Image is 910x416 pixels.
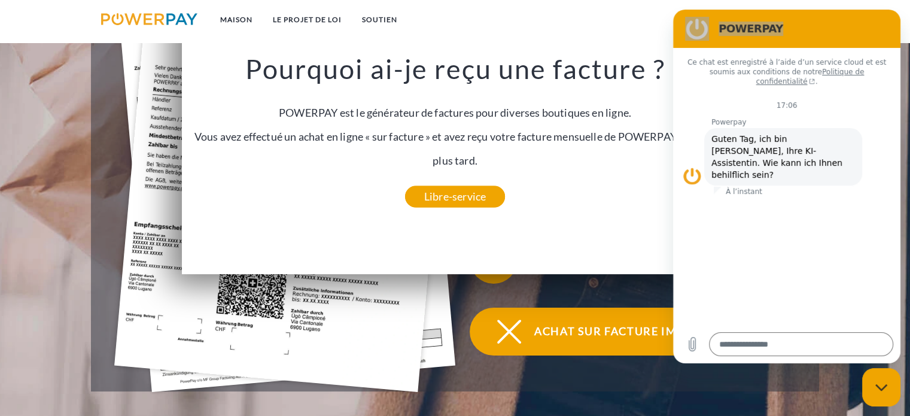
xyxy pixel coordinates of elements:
[673,10,900,363] iframe: Fenêtre de message
[405,186,505,207] a: Libre-service
[424,190,486,203] font: Libre-service
[194,130,716,167] font: Vous avez effectué un achat en ligne « sur facture » ​​et avez reçu votre facture mensuelle de PO...
[862,368,900,406] iframe: Bouton de lancement de la fenêtre de messagerie, conversation en cours
[470,308,781,356] button: Achat sur facture impossible
[668,9,784,31] a: termes et conditions
[362,15,397,24] font: SOUTIEN
[470,236,781,284] button: Centre d'aide
[263,9,352,31] a: LE PROJET DE LOI
[210,9,263,31] a: Maison
[245,53,665,85] font: Pourquoi ai-je reçu une facture ?
[352,9,407,31] a: SOUTIEN
[273,15,342,24] font: LE PROJET DE LOI
[101,13,197,25] img: logo-powerpay.svg
[494,317,524,347] img: qb_close.svg
[534,324,734,338] font: Achat sur facture impossible
[279,106,631,119] font: POWERPAY est le générateur de factures pour diverses boutiques en ligne.
[220,15,252,24] font: Maison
